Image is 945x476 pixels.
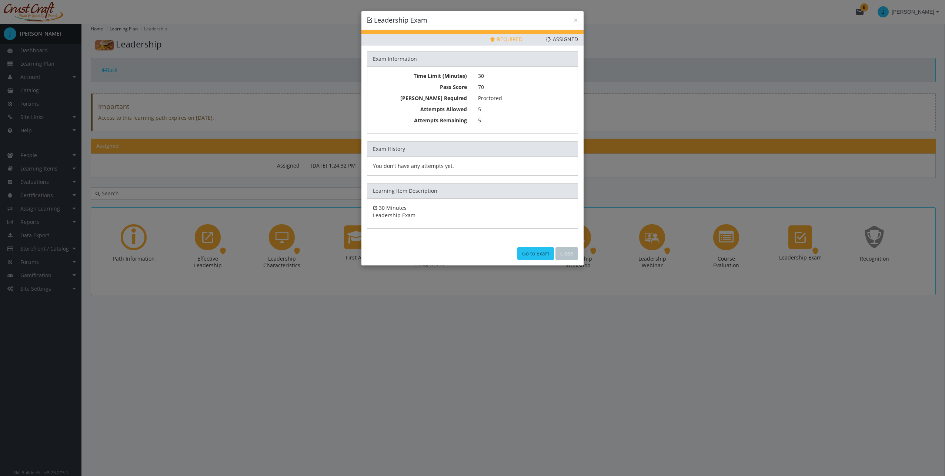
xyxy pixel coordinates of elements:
div: You don't have any attempts yet. [373,162,572,170]
p: 70 [478,83,572,91]
p: Proctored [478,95,572,102]
a: Go to Exam [517,247,554,260]
p: Leadership Exam [373,212,572,219]
strong: Attempts Allowed [420,106,467,113]
p: 30 [478,72,572,80]
div: Learning Item Description [367,183,578,198]
p: 5 [478,106,572,113]
button: × [574,16,578,24]
strong: Pass Score [440,83,467,90]
span: 30 Minutes [379,204,407,211]
span: Exam History [373,145,405,152]
span: Assigned [546,36,578,43]
span: Leadership Exam [374,16,427,24]
p: 5 [478,117,572,124]
span: Exam Information [373,55,417,62]
strong: Time Limit (Minutes) [414,72,467,79]
strong: Attempts Remaining [414,117,467,124]
span: Required [490,36,522,43]
button: Close [555,247,578,260]
strong: [PERSON_NAME] Required [400,95,467,102]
